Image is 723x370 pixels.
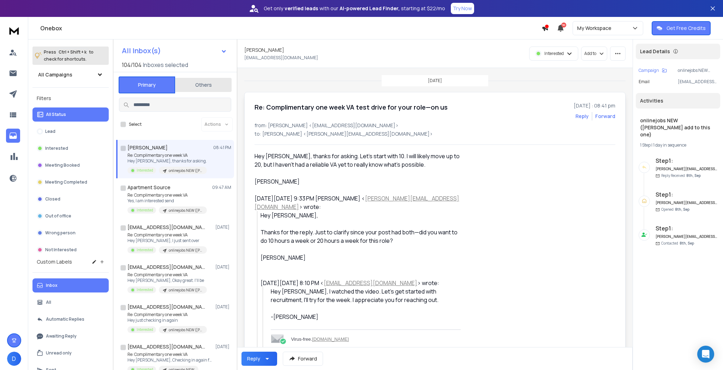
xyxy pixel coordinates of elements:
[271,287,461,321] div: Hey [PERSON_NAME], I watched the video. Let's get started with recruitment, I'll try for the week...
[32,192,109,206] button: Closed
[261,279,461,287] div: [DATE][DATE] 8:10 PM < > wrote:
[32,243,109,257] button: Not Interested
[46,350,72,356] p: Unread only
[661,241,694,246] p: Contacted
[640,142,716,148] div: |
[324,279,417,287] a: [EMAIL_ADDRESS][DOMAIN_NAME]
[46,300,51,305] p: All
[215,304,231,310] p: [DATE]
[244,55,318,61] p: [EMAIL_ADDRESS][DOMAIN_NAME]
[137,168,153,173] p: Interested
[32,312,109,326] button: Automatic Replies
[656,166,717,172] h6: [PERSON_NAME][EMAIL_ADDRESS][DOMAIN_NAME]
[640,117,716,138] h1: onlinejobs NEW ([PERSON_NAME] add to this one)
[656,156,717,165] h6: Step 1 :
[32,124,109,138] button: Lead
[241,352,277,366] button: Reply
[32,278,109,292] button: Inbox
[640,142,651,148] span: 1 Step
[340,5,400,12] strong: AI-powered Lead Finder,
[46,333,77,339] p: Awaiting Reply
[169,168,203,173] p: onlinejobs NEW ([PERSON_NAME] add to this one)
[428,78,442,84] p: [DATE]
[45,129,55,134] p: Lead
[636,93,720,109] div: Activities
[574,102,615,109] p: [DATE] : 08:41 pm
[652,21,711,35] button: Get Free Credits
[143,61,188,69] h3: Inboxes selected
[656,200,717,205] h6: [PERSON_NAME][EMAIL_ADDRESS][DOMAIN_NAME]
[451,3,474,14] button: Try Now
[137,247,153,253] p: Interested
[32,107,109,122] button: All Status
[312,337,349,342] a: [DOMAIN_NAME]
[561,23,566,27] span: 50
[116,44,233,58] button: All Inbox(s)
[656,190,717,199] h6: Step 1 :
[32,209,109,223] button: Out of office
[661,173,701,178] p: Reply Received
[255,130,615,137] p: to: [PERSON_NAME] <[PERSON_NAME][EMAIL_ADDRESS][DOMAIN_NAME]>
[45,230,76,236] p: Wrong person
[453,5,472,12] p: Try Now
[32,68,109,82] button: All Campaigns
[656,224,717,233] h6: Step 1 :
[127,232,207,238] p: Re: Complimentary one week VA
[215,344,231,350] p: [DATE]
[127,272,207,278] p: Re: Complimentary one week VA
[544,51,564,56] p: Interested
[678,79,717,85] p: [EMAIL_ADDRESS][DOMAIN_NAME]
[175,77,232,93] button: Others
[127,264,205,271] h1: [EMAIL_ADDRESS][DOMAIN_NAME]
[46,283,58,288] p: Inbox
[678,68,717,73] p: onlinejobs NEW ([PERSON_NAME] add to this one)
[137,287,153,292] p: Interested
[169,248,203,253] p: onlinejobs NEW ([PERSON_NAME] add to this one)
[127,312,207,317] p: Re: Complimentary one week VA
[127,224,205,231] h1: [EMAIL_ADDRESS][DOMAIN_NAME]
[169,327,203,333] p: onlinejobs NEW ([PERSON_NAME] add to this one)
[255,194,461,211] div: [DATE][DATE] 9:33 PM [PERSON_NAME] < > wrote:
[639,79,650,85] p: Email
[215,264,231,270] p: [DATE]
[127,303,205,310] h1: [EMAIL_ADDRESS][DOMAIN_NAME]
[283,352,323,366] button: Forward
[32,329,109,343] button: Awaiting Reply
[127,192,207,198] p: Re: Complimentary one week VA
[7,24,21,37] img: logo
[119,76,175,93] button: Primary
[32,141,109,155] button: Interested
[32,93,109,103] h3: Filters
[32,226,109,240] button: Wrong person
[32,175,109,189] button: Meeting Completed
[45,162,80,168] p: Meeting Booked
[212,185,231,190] p: 09:47 AM
[169,208,203,213] p: onlinejobs NEW ([PERSON_NAME] add to this one)
[127,352,212,357] p: Re: Complimentary one week VA
[285,5,318,12] strong: verified leads
[661,207,689,212] p: Opened
[127,144,168,151] h1: [PERSON_NAME]
[577,25,614,32] p: My Workspace
[675,207,689,212] span: 8th, Sep
[127,153,207,158] p: Re: Complimentary one week VA
[244,47,284,54] h1: [PERSON_NAME]
[653,142,686,148] span: 1 day in sequence
[46,316,84,322] p: Automatic Replies
[680,241,694,246] span: 8th, Sep
[640,48,670,55] p: Lead Details
[686,173,701,178] span: 8th, Sep
[38,71,72,78] h1: All Campaigns
[639,68,667,73] button: Campaign
[137,208,153,213] p: Interested
[44,49,94,63] p: Press to check for shortcuts.
[264,5,445,12] p: Get only with our starting at $22/mo
[7,352,21,366] button: D
[584,51,596,56] p: Add to
[32,158,109,172] button: Meeting Booked
[639,68,659,73] p: Campaign
[127,317,207,323] p: Hey just checking in again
